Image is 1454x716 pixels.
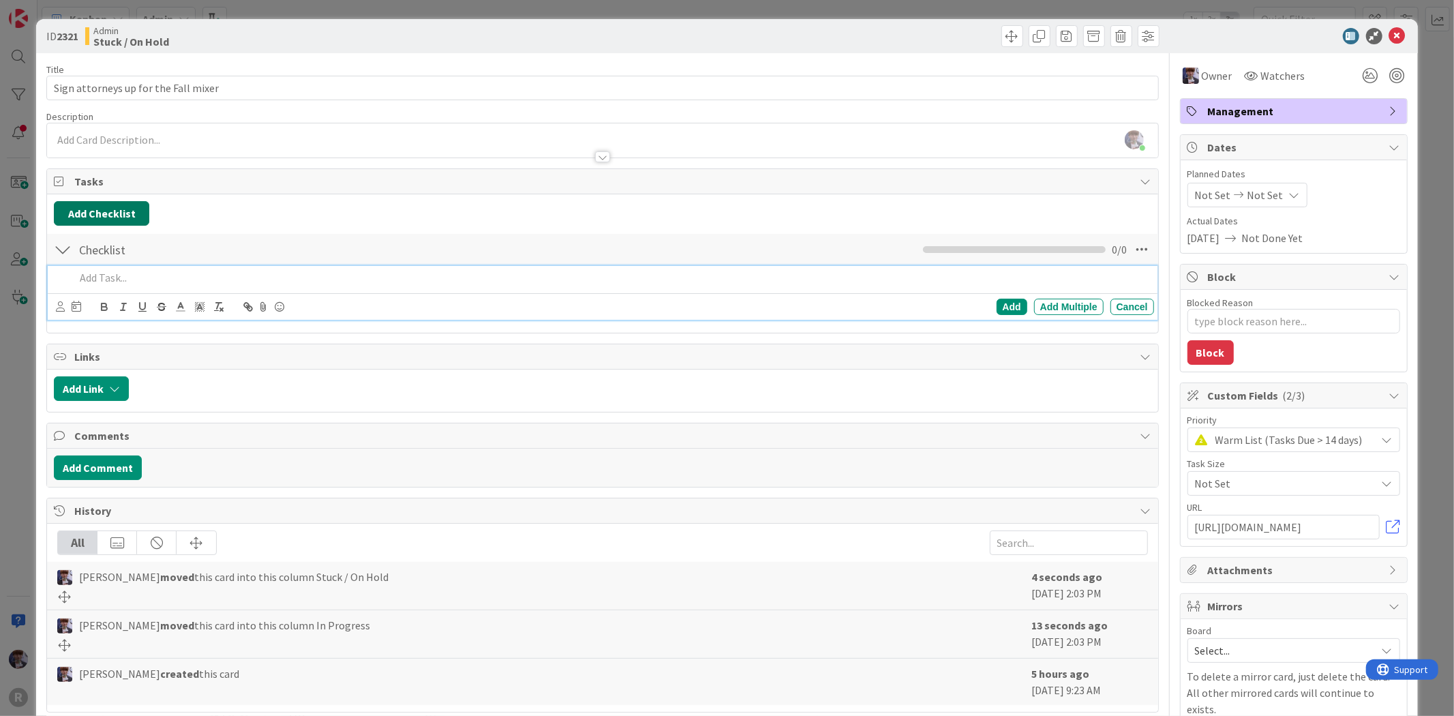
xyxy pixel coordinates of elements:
[57,570,72,585] img: ML
[57,29,78,43] b: 2321
[1208,598,1382,614] span: Mirrors
[1187,230,1220,246] span: [DATE]
[74,173,1133,190] span: Tasks
[1032,667,1090,681] b: 5 hours ago
[1195,187,1231,203] span: Not Set
[1208,562,1382,578] span: Attachments
[1187,167,1400,181] span: Planned Dates
[997,299,1027,315] div: Add
[1202,68,1232,84] span: Owner
[1247,187,1284,203] span: Not Set
[54,376,129,401] button: Add Link
[1261,68,1305,84] span: Watchers
[46,76,1158,100] input: type card name here...
[58,531,97,554] div: All
[160,667,199,681] b: created
[1187,459,1400,468] div: Task Size
[1187,626,1212,636] span: Board
[79,666,239,682] span: [PERSON_NAME] this card
[1187,214,1400,228] span: Actual Dates
[990,531,1148,555] input: Search...
[54,456,142,480] button: Add Comment
[1208,269,1382,285] span: Block
[46,110,93,123] span: Description
[54,201,149,226] button: Add Checklist
[79,617,370,633] span: [PERSON_NAME] this card into this column In Progress
[57,667,72,682] img: ML
[74,428,1133,444] span: Comments
[1187,297,1254,309] label: Blocked Reason
[1208,103,1382,119] span: Management
[74,237,381,262] input: Add Checklist...
[1215,430,1369,449] span: Warm List (Tasks Due > 14 days)
[1034,299,1104,315] div: Add Multiple
[1032,617,1148,651] div: [DATE] 2:03 PM
[1195,641,1369,660] span: Select...
[46,63,64,76] label: Title
[1187,503,1400,512] div: URL
[1032,618,1108,632] b: 13 seconds ago
[1183,68,1199,84] img: ML
[1110,299,1154,315] div: Cancel
[46,28,78,44] span: ID
[160,570,194,584] b: moved
[93,36,169,47] b: Stuck / On Hold
[1208,139,1382,155] span: Dates
[1125,130,1144,149] img: 4bkkwsAgLEzgUFsllbC0Zn7GEDwYOnLA.jpg
[1112,241,1127,258] span: 0 / 0
[1032,569,1148,603] div: [DATE] 2:03 PM
[1195,474,1369,493] span: Not Set
[1187,340,1234,365] button: Block
[1032,570,1103,584] b: 4 seconds ago
[29,2,62,18] span: Support
[74,503,1133,519] span: History
[160,618,194,632] b: moved
[1187,415,1400,425] div: Priority
[57,618,72,633] img: ML
[1242,230,1303,246] span: Not Done Yet
[1283,389,1305,402] span: ( 2/3 )
[79,569,389,585] span: [PERSON_NAME] this card into this column Stuck / On Hold
[1032,666,1148,698] div: [DATE] 9:23 AM
[1208,387,1382,404] span: Custom Fields
[93,25,169,36] span: Admin
[74,348,1133,365] span: Links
